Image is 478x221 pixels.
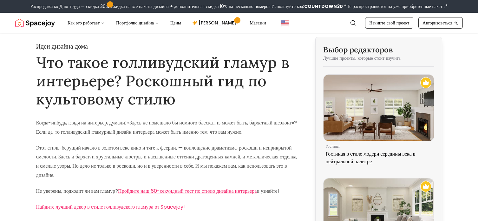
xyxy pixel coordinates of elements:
img: Рекомендуемый дизайн Spacejoy — гостиная в стиле модерн середины века в нейтральной палитре [420,77,431,88]
font: Не уверены, подходит ли вам гламур? [36,187,118,195]
font: Когда-нибудь, глядя на интерьер, думали: «Здесь не помешало бы немного блеска... и, может быть, б... [36,119,297,136]
font: и узнайте! [257,187,279,195]
img: Рекомендуемый дизайн Spacejoy: гостиная в переходном стиле с прихожей [420,181,431,192]
a: Авторизоваться [418,17,463,29]
font: Портфолио дизайна [116,20,154,26]
font: Лучшие проекты, которые стоит изучить [323,55,401,61]
font: Авторизоваться [422,20,452,26]
a: Цены [165,17,186,29]
img: Соединенные Штаты [281,19,289,27]
font: Скидка на все пакеты дизайна + дополнительная скидка 10% на несколько номеров. [111,3,272,10]
font: Цены [170,20,181,26]
nav: Глобальный [15,13,463,33]
font: Выбор редакторов [323,45,393,55]
font: [PERSON_NAME] [199,20,236,26]
img: Логотип Spacejoy [15,17,55,29]
img: Гостиная в стиле модерн середины века в нейтральной палитре [324,75,434,141]
font: гостиная [326,144,340,149]
font: Начните свой проект [369,20,409,26]
font: Этот стиль, берущий начало в золотом веке кино и тяге к феерии, — воплощение драматизма, роскоши ... [36,144,298,179]
a: Найдите лучший декор в стиле голливудского гламура от Spacejoy! [36,203,185,211]
a: Гостиная в стиле модерн середины века в нейтральной палитреРекомендуемый дизайн Spacejoy — гостин... [323,74,434,168]
font: Гостиная в стиле модерн середины века в нейтральной палитре [326,150,416,165]
a: [PERSON_NAME] [187,17,243,29]
font: Магазин [250,20,266,26]
button: Портфолио дизайна [111,17,164,29]
font: Используйте код: [272,3,304,10]
nav: Основной [62,17,271,29]
a: Космическая радость [15,17,55,29]
a: Пройдите наш 60-секундный тест по стилю дизайна интерьера [118,187,257,195]
a: Магазин [245,17,271,29]
font: *Не распространяется на уже приобретенные пакеты* [344,3,448,10]
font: Что такое голливудский гламур в интерьере? Роскошный гид по культовому стилю [36,53,289,109]
button: Как это работает [62,17,110,29]
font: Как это работает [68,20,100,26]
font: Распродажа ко Дню труда — скидка 30% [30,3,109,10]
font: Идеи дизайна дома [36,42,88,51]
a: Начните свой проект [365,17,413,29]
font: COUNTDOWN30 [304,3,343,10]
